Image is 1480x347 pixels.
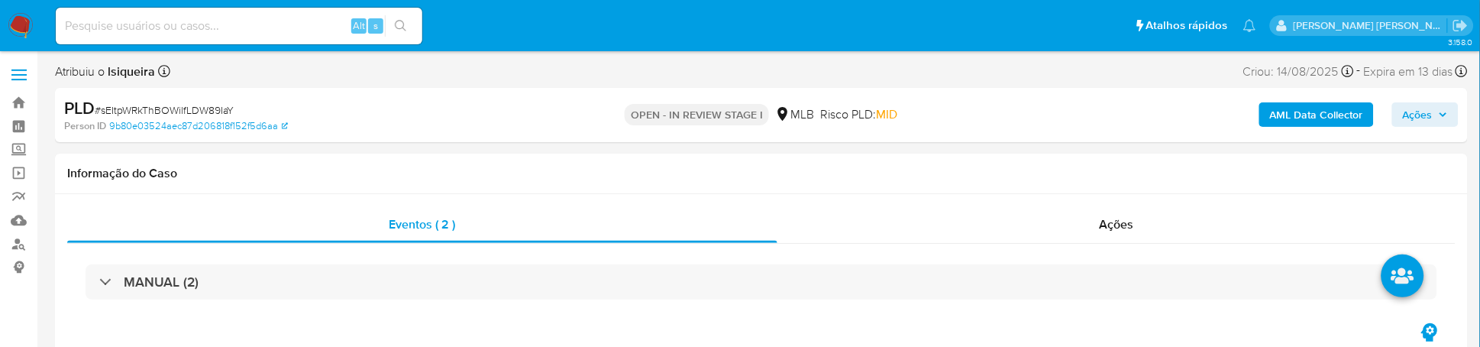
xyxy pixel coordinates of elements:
[820,106,897,123] span: Risco PLD:
[1357,61,1361,82] span: -
[1453,18,1469,34] a: Sair
[775,106,814,123] div: MLB
[95,102,234,118] span: # sEItpWRkThBOWilfLDW89IaY
[1243,19,1256,32] a: Notificações
[625,104,769,125] p: OPEN - IN REVIEW STAGE I
[86,264,1437,300] div: MANUAL (2)
[1100,216,1134,233] span: Ações
[64,119,106,133] b: Person ID
[1364,63,1453,80] span: Expira em 13 dias
[64,96,95,120] b: PLD
[389,216,456,233] span: Eventos ( 2 )
[1403,102,1433,127] span: Ações
[1294,18,1448,33] p: leticia.siqueira@mercadolivre.com
[55,63,155,80] span: Atribuiu o
[105,63,155,80] b: lsiqueira
[876,105,897,123] span: MID
[56,16,422,36] input: Pesquise usuários ou casos...
[1243,61,1354,82] div: Criou: 14/08/2025
[1270,102,1363,127] b: AML Data Collector
[1146,18,1228,34] span: Atalhos rápidos
[67,166,1456,181] h1: Informação do Caso
[109,119,288,133] a: 9b80e03524aec87d206818f152f5d6aa
[373,18,378,33] span: s
[385,15,416,37] button: search-icon
[1259,102,1374,127] button: AML Data Collector
[353,18,365,33] span: Alt
[1392,102,1459,127] button: Ações
[124,274,199,290] h3: MANUAL (2)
